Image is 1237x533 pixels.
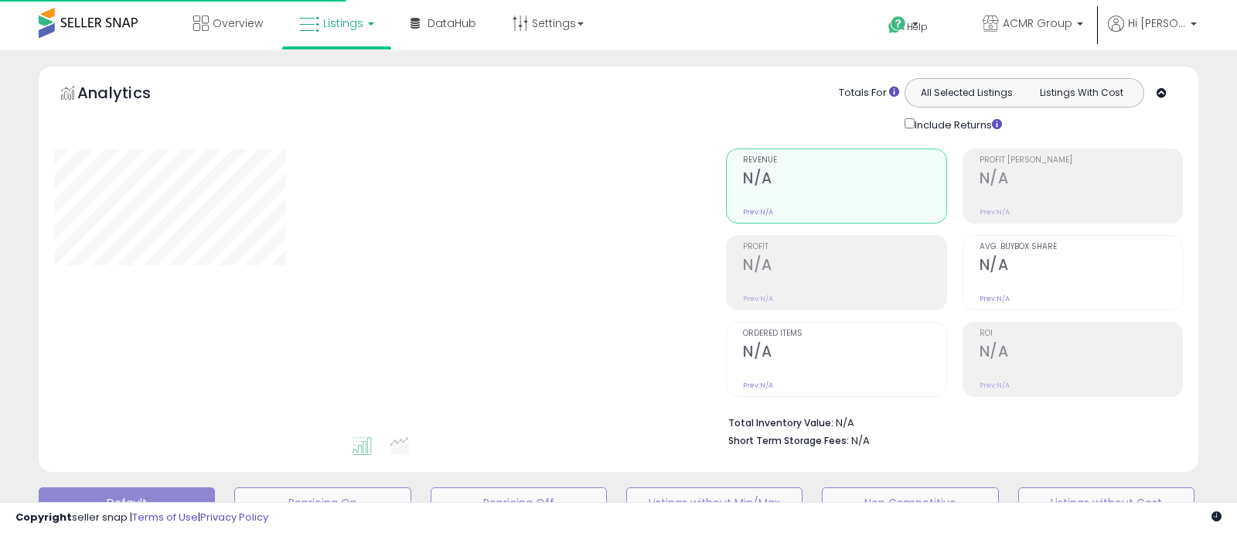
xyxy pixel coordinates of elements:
small: Prev: N/A [980,294,1010,303]
span: Avg. Buybox Share [980,243,1182,251]
h2: N/A [980,256,1182,277]
span: Ordered Items [743,330,946,338]
div: seller snap | | [15,511,268,525]
a: Terms of Use [132,510,198,524]
span: Overview [213,15,263,31]
a: Hi [PERSON_NAME] [1108,15,1197,50]
h2: N/A [980,169,1182,190]
span: ROI [980,330,1182,338]
div: Include Returns [893,115,1021,133]
li: N/A [728,412,1171,431]
h2: N/A [980,343,1182,364]
span: Profit [PERSON_NAME] [980,156,1182,165]
h2: N/A [743,256,946,277]
button: Listings With Cost [1024,83,1139,103]
button: Repricing Off [431,487,607,518]
small: Prev: N/A [743,381,773,390]
button: Listings without Min/Max [626,487,803,518]
i: Get Help [888,15,907,35]
button: Repricing On [234,487,411,518]
span: Profit [743,243,946,251]
span: N/A [851,433,870,448]
span: Help [907,20,928,33]
a: Privacy Policy [200,510,268,524]
a: Help [876,4,958,50]
small: Prev: N/A [980,207,1010,217]
b: Short Term Storage Fees: [728,434,849,447]
b: Total Inventory Value: [728,416,833,429]
small: Prev: N/A [743,294,773,303]
div: Totals For [839,86,899,101]
strong: Copyright [15,510,72,524]
span: Listings [323,15,363,31]
button: Non Competitive [822,487,998,518]
h2: N/A [743,169,946,190]
button: All Selected Listings [909,83,1024,103]
h5: Analytics [77,82,181,108]
button: Default [39,487,215,518]
span: Revenue [743,156,946,165]
span: DataHub [428,15,476,31]
h2: N/A [743,343,946,364]
span: ACMR Group [1003,15,1072,31]
small: Prev: N/A [743,207,773,217]
small: Prev: N/A [980,381,1010,390]
button: Listings without Cost [1018,487,1194,518]
span: Hi [PERSON_NAME] [1128,15,1186,31]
